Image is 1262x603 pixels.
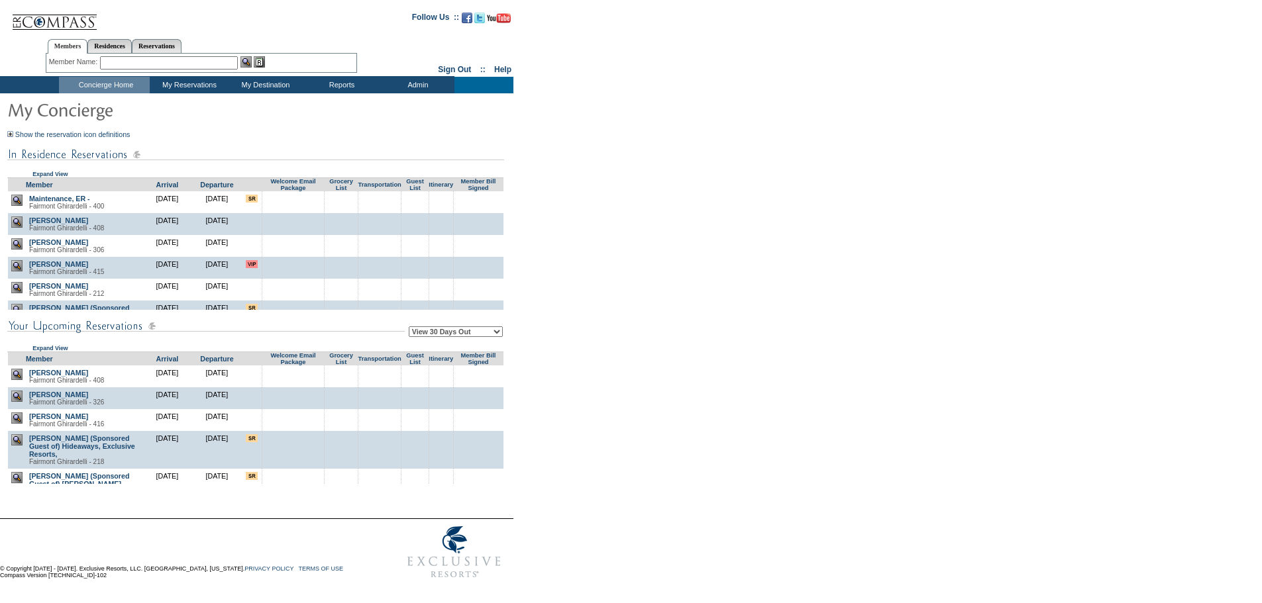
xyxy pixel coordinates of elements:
[26,355,53,363] a: Member
[192,191,242,213] td: [DATE]
[26,181,53,189] a: Member
[7,131,13,137] img: Show the reservation icon definitions
[341,238,342,239] img: blank.gif
[29,420,104,428] span: Fairmont Ghirardelli - 416
[11,472,23,483] img: view
[192,431,242,469] td: [DATE]
[246,195,258,203] input: There are special requests for this reservation!
[246,304,258,312] input: There are special requests for this reservation!
[441,260,441,261] img: blank.gif
[299,565,344,572] a: TERMS OF USE
[142,279,192,301] td: [DATE]
[29,282,88,290] a: [PERSON_NAME]
[358,355,401,362] a: Transportation
[441,238,441,239] img: blank.gif
[29,458,104,465] span: Fairmont Ghirardelli - 218
[254,56,265,68] img: Reservations
[48,39,88,54] a: Members
[395,519,513,585] img: Exclusive Resorts
[192,213,242,235] td: [DATE]
[478,282,479,283] img: blank.gif
[474,17,485,24] a: Follow us on Twitter
[7,318,405,334] img: subTtlConUpcomingReservatio.gif
[87,39,132,53] a: Residences
[59,77,150,93] td: Concierge Home
[29,246,104,254] span: Fairmont Ghirardelli - 306
[11,412,23,424] img: view
[429,355,453,362] a: Itinerary
[478,434,479,435] img: blank.gif
[11,369,23,380] img: view
[462,13,472,23] img: Become our fan on Facebook
[478,369,479,369] img: blank.gif
[380,282,380,283] img: blank.gif
[412,11,459,27] td: Follow Us ::
[200,355,233,363] a: Departure
[441,472,441,473] img: blank.gif
[192,279,242,301] td: [DATE]
[29,290,104,297] span: Fairmont Ghirardelli - 212
[380,260,380,261] img: blank.gif
[142,191,192,213] td: [DATE]
[358,181,401,188] a: Transportation
[11,238,23,250] img: view
[487,17,511,24] a: Subscribe to our YouTube Channel
[246,472,258,480] input: There are special requests for this reservation!
[380,369,380,369] img: blank.gif
[142,387,192,409] td: [DATE]
[29,238,88,246] a: [PERSON_NAME]
[11,434,23,445] img: view
[142,365,192,387] td: [DATE]
[441,282,441,283] img: blank.gif
[29,268,104,275] span: Fairmont Ghirardelli - 415
[29,224,104,232] span: Fairmont Ghirardelli - 408
[29,195,90,203] a: Maintenance, ER -
[11,195,23,206] img: view
[226,77,302,93] td: My Destination
[406,178,423,191] a: Guest List
[11,260,23,271] img: view
[11,391,23,402] img: view
[192,235,242,257] td: [DATE]
[29,412,88,420] a: [PERSON_NAME]
[29,304,136,328] a: [PERSON_NAME] (Sponsored Guest of) - Employee, Exclusive Resorts Benefit Travel
[49,56,100,68] div: Member Name:
[329,352,353,365] a: Grocery List
[341,434,342,435] img: blank.gif
[480,65,486,74] span: ::
[29,203,104,210] span: Fairmont Ghirardelli - 400
[192,365,242,387] td: [DATE]
[341,304,342,304] img: blank.gif
[429,181,453,188] a: Itinerary
[29,377,104,384] span: Fairmont Ghirardelli - 408
[29,398,104,406] span: Fairmont Ghirardelli - 326
[142,431,192,469] td: [DATE]
[156,181,179,189] a: Arrival
[156,355,179,363] a: Arrival
[478,260,479,261] img: blank.gif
